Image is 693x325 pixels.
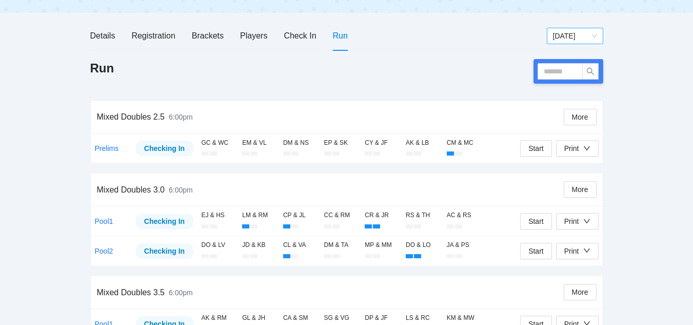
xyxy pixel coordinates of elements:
[242,313,275,323] div: GL & JH
[144,245,186,257] div: Checking In
[447,240,480,250] div: JA & PS
[169,289,193,297] span: 6:00pm
[520,243,552,259] button: Start
[324,240,357,250] div: DM & TA
[564,284,597,300] button: More
[242,138,275,148] div: EM & VL
[564,109,597,125] button: More
[192,29,224,42] div: Brackets
[242,211,275,220] div: LM & RM
[556,213,599,230] button: Print
[406,313,439,323] div: LS & RC
[564,245,579,257] div: Print
[97,112,165,121] span: Mixed Doubles 2.5
[556,243,599,259] button: Print
[564,181,597,198] button: More
[564,216,579,227] div: Print
[97,185,165,194] span: Mixed Doubles 3.0
[447,138,480,148] div: CM & MC
[406,138,439,148] div: AK & LB
[90,29,115,42] div: Details
[564,143,579,154] div: Print
[572,184,588,195] span: More
[284,29,316,42] div: Check In
[97,288,165,297] span: Mixed Doubles 3.5
[553,28,597,44] span: Sunday
[324,211,357,220] div: CC & RM
[202,313,234,323] div: AK & RM
[95,217,113,225] a: Pool1
[520,213,552,230] button: Start
[365,211,398,220] div: CR & JR
[406,240,439,250] div: DO & LO
[528,143,544,154] span: Start
[583,218,590,225] span: down
[406,211,439,220] div: RS & TH
[169,113,193,121] span: 6:00pm
[95,144,119,152] a: Prelims
[365,313,398,323] div: DP & JF
[572,111,588,123] span: More
[283,240,316,250] div: CL & VA
[365,240,398,250] div: MP & MM
[582,63,599,80] button: search
[202,138,234,148] div: GC & WC
[144,143,186,154] div: Checking In
[583,145,590,152] span: down
[144,216,186,227] div: Checking In
[333,29,348,42] div: Run
[572,286,588,298] span: More
[528,245,544,257] span: Start
[240,29,267,42] div: Players
[447,211,480,220] div: AC & RS
[202,211,234,220] div: EJ & HS
[283,211,316,220] div: CP & JL
[583,247,590,254] span: down
[324,138,357,148] div: EP & SK
[131,29,175,42] div: Registration
[528,216,544,227] span: Start
[283,313,316,323] div: CA & SM
[324,313,357,323] div: SG & VG
[583,67,598,75] span: search
[283,138,316,148] div: DM & NS
[556,140,599,157] button: Print
[169,186,193,194] span: 6:00pm
[202,240,234,250] div: DO & LV
[520,140,552,157] button: Start
[90,60,114,77] h1: Run
[447,313,480,323] div: KM & MW
[242,240,275,250] div: JD & KB
[95,247,113,255] a: Pool2
[365,138,398,148] div: CY & JF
